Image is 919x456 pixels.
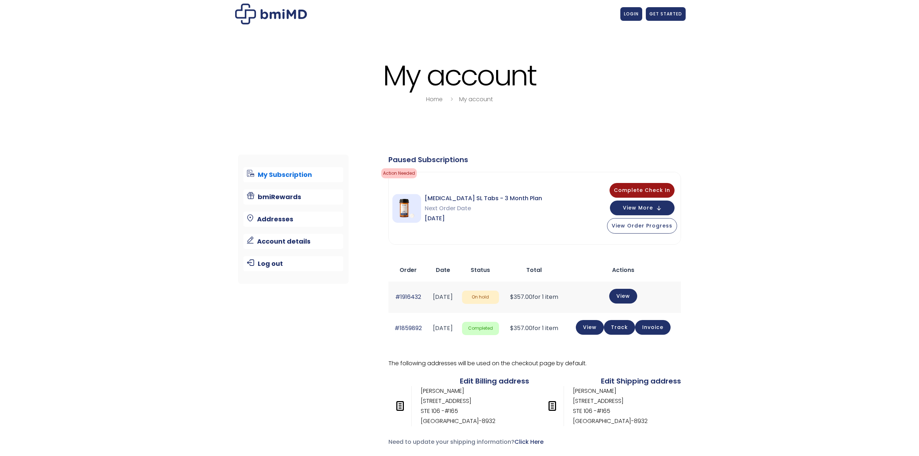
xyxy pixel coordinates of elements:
[233,60,686,91] h1: My account
[235,4,307,24] img: My account
[635,320,671,335] a: Invoice
[433,324,453,332] time: [DATE]
[601,376,681,386] a: Edit Shipping address
[649,11,682,17] span: GET STARTED
[243,212,344,227] a: Addresses
[576,320,604,335] a: View
[503,313,565,344] td: for 1 item
[400,266,417,274] span: Order
[425,213,542,224] span: [DATE]
[459,95,493,103] a: My account
[388,358,681,368] p: The following addresses will be used on the checkout page by default.
[425,203,542,213] span: Next Order Date
[425,193,542,203] span: [MEDICAL_DATA] SL Tabs - 3 Month Plan
[388,438,544,446] span: Need to update your shipping information?
[503,282,565,313] td: for 1 item
[612,222,672,229] span: View Order Progress
[510,293,532,301] span: 357.00
[462,322,499,335] span: Completed
[395,324,422,332] a: #1859892
[448,95,456,103] i: breadcrumbs separator
[460,376,529,386] a: Edit Billing address
[243,189,344,205] a: bmiRewards
[610,201,675,215] button: View More
[426,95,443,103] a: Home
[526,266,542,274] span: Total
[388,155,681,165] div: Paused Subscriptions
[243,167,344,182] a: My Subscription
[462,291,499,304] span: On hold
[392,194,421,223] img: Sermorelin SL Tabs - 3 Month Plan
[243,256,344,271] a: Log out
[541,386,648,426] address: [PERSON_NAME] [STREET_ADDRESS] STE 106 -#165 [GEOGRAPHIC_DATA]-8932
[620,7,642,21] a: LOGIN
[510,324,514,332] span: $
[388,386,495,426] address: [PERSON_NAME] [STREET_ADDRESS] STE 106 -#165 [GEOGRAPHIC_DATA]-8932
[614,187,670,194] span: Complete Check In
[510,293,514,301] span: $
[610,183,675,198] button: Complete Check In
[436,266,450,274] span: Date
[433,293,453,301] time: [DATE]
[510,324,532,332] span: 357.00
[604,320,635,335] a: Track
[395,293,421,301] a: #1916432
[646,7,686,21] a: GET STARTED
[243,234,344,249] a: Account details
[609,289,637,304] a: View
[238,155,349,284] nav: Account pages
[607,218,677,234] button: View Order Progress
[612,266,634,274] span: Actions
[471,266,490,274] span: Status
[624,11,639,17] span: LOGIN
[514,438,544,446] a: Click Here
[623,206,653,210] span: View More
[381,168,417,178] span: Action Needed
